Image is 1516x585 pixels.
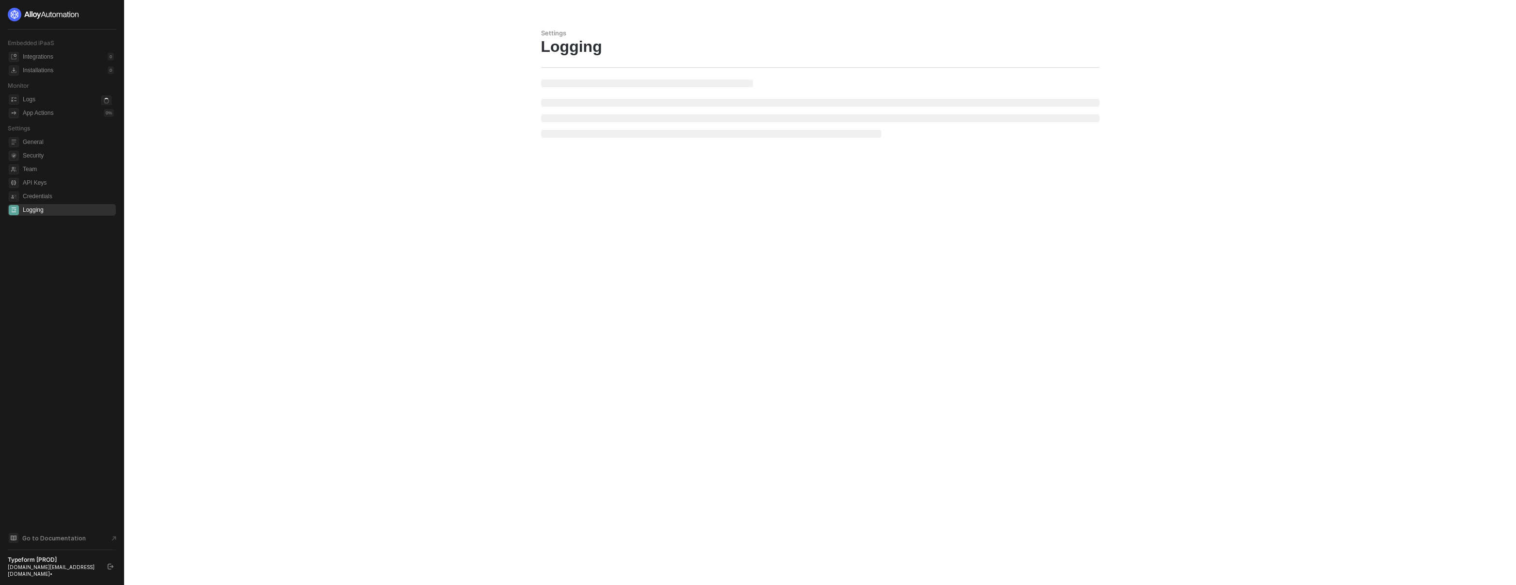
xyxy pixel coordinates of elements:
[109,534,119,543] span: document-arrow
[104,109,114,117] div: 0 %
[23,177,114,189] span: API Keys
[541,37,1100,56] div: Logging
[23,109,53,117] div: App Actions
[8,39,54,47] span: Embedded iPaaS
[23,95,35,104] div: Logs
[8,564,99,577] div: [DOMAIN_NAME][EMAIL_ADDRESS][DOMAIN_NAME] •
[8,556,99,564] div: Typeform [PROD]
[9,108,19,118] span: icon-app-actions
[108,53,114,61] div: 0
[9,205,19,215] span: logging
[541,29,1100,37] div: Settings
[9,65,19,76] span: installations
[9,178,19,188] span: api-key
[9,95,19,105] span: icon-logs
[101,95,112,106] span: icon-loader
[23,66,53,75] div: Installations
[8,125,30,132] span: Settings
[8,532,116,544] a: Knowledge Base
[23,150,114,161] span: Security
[108,66,114,74] div: 0
[8,82,29,89] span: Monitor
[23,204,114,216] span: Logging
[9,533,18,543] span: documentation
[9,164,19,174] span: team
[23,190,114,202] span: Credentials
[9,137,19,147] span: general
[108,564,113,569] span: logout
[9,151,19,161] span: security
[23,136,114,148] span: General
[22,534,86,542] span: Go to Documentation
[9,52,19,62] span: integrations
[23,163,114,175] span: Team
[8,8,80,21] img: logo
[8,8,116,21] a: logo
[9,191,19,202] span: credentials
[23,53,53,61] div: Integrations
